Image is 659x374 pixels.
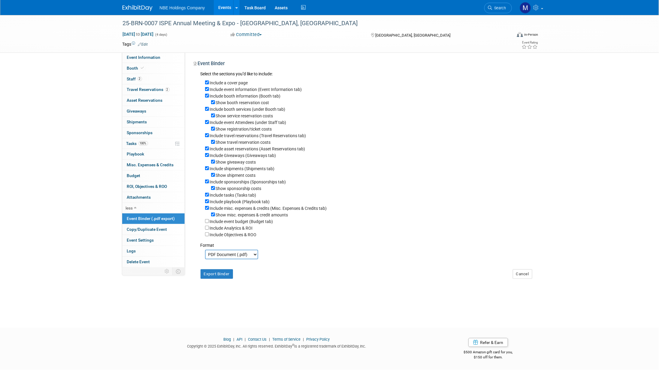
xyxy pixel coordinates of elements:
span: Delete Event [127,259,150,264]
span: [DATE] [DATE] [122,32,154,37]
a: Booth [122,63,185,74]
label: Include travel reservations (Travel Reservations tab) [210,133,306,138]
label: Include event budget (Budget tab) [210,219,273,224]
label: Include Objectives & ROO [210,232,257,237]
label: Show service reservation costs [216,113,273,118]
span: Asset Reservations [127,98,163,103]
span: Tasks [126,141,148,146]
div: $500 Amazon gift card for you, [440,346,537,360]
div: $150 off for them. [440,355,537,360]
div: 25-BRN-0007 ISPE Annual Meeting & Expo - [GEOGRAPHIC_DATA], [GEOGRAPHIC_DATA] [121,18,503,29]
a: Staff2 [122,74,185,84]
label: Show sponsorship costs [216,186,261,191]
img: Format-Inperson.png [517,32,523,37]
label: Include a cover page [210,80,248,85]
a: Contact Us [248,337,267,342]
label: Include event Attendees (under Staff tab) [210,120,286,125]
label: Include tasks (Tasks tab) [210,193,256,198]
a: Playbook [122,149,185,159]
span: Event Information [127,55,161,60]
label: Show shipment costs [216,173,256,178]
div: Event Binder [194,60,532,69]
span: [GEOGRAPHIC_DATA], [GEOGRAPHIC_DATA] [375,33,450,38]
span: Shipments [127,119,147,124]
td: Personalize Event Tab Strip [162,267,173,275]
span: Event Binder (.pdf export) [127,216,175,221]
label: Include event information (Event Information tab) [210,87,302,92]
img: ExhibitDay [122,5,153,11]
label: Show booth reservation cost [216,100,269,105]
span: Event Settings [127,238,154,243]
td: Tags [122,41,148,47]
a: Travel Reservations2 [122,84,185,95]
span: Logs [127,249,136,253]
span: Misc. Expenses & Credits [127,162,174,167]
span: Giveaways [127,109,147,113]
div: In-Person [524,32,538,37]
span: | [268,337,271,342]
label: Include booth information (Booth tab) [210,94,281,98]
span: less [126,206,133,210]
img: Morgan Goddard [520,2,531,14]
a: Logs [122,246,185,256]
a: API [237,337,242,342]
span: | [243,337,247,342]
label: Include Giveaways (Giveaways tab) [210,153,276,158]
button: Export Binder [201,269,233,279]
a: Event Settings [122,235,185,246]
span: Booth [127,66,145,71]
a: Event Binder (.pdf export) [122,213,185,224]
a: Copy/Duplicate Event [122,224,185,235]
label: Show travel reservation costs [216,140,271,145]
button: Committed [228,32,264,38]
a: less [122,203,185,213]
label: Show giveaway costs [216,160,256,164]
a: Search [484,3,512,13]
span: | [232,337,236,342]
span: Attachments [127,195,151,200]
sup: ® [292,343,294,347]
a: Privacy Policy [306,337,330,342]
a: Giveaways [122,106,185,116]
a: Sponsorships [122,128,185,138]
a: ROI, Objectives & ROO [122,181,185,192]
span: | [301,337,305,342]
span: Copy/Duplicate Event [127,227,167,232]
a: Edit [138,42,148,47]
a: Delete Event [122,257,185,267]
i: Booth reservation complete [141,66,144,70]
span: Playbook [127,152,144,156]
span: Sponsorships [127,130,153,135]
a: Shipments [122,117,185,127]
label: Include misc. expenses & credits (Misc. Expenses & Credits tab) [210,206,327,211]
a: Attachments [122,192,185,203]
td: Toggle Event Tabs [172,267,185,275]
a: Budget [122,170,185,181]
div: Copyright © 2025 ExhibitDay, Inc. All rights reserved. ExhibitDay is a registered trademark of Ex... [122,342,431,349]
div: Event Format [476,31,538,40]
label: Include shipments (Shipments tab) [210,166,275,171]
span: NBE Holdings Company [160,5,205,10]
a: Tasks100% [122,138,185,149]
span: Staff [127,77,142,81]
label: Include sponsorships (Sponsorships tab) [210,179,286,184]
span: Travel Reservations [127,87,170,92]
div: Format [201,238,532,248]
label: Include playbook (Playbook tab) [210,199,270,204]
label: Include Analytics & ROI [210,226,253,231]
label: Include booth services (under Booth tab) [210,107,286,112]
a: Misc. Expenses & Credits [122,160,185,170]
label: Show registration/ticket costs [216,127,272,131]
span: 2 [165,87,170,92]
span: to [135,32,141,37]
div: Event Rating [521,41,538,44]
label: Include asset reservations (Asset Reservations tab) [210,146,305,151]
a: Blog [223,337,231,342]
a: Event Information [122,52,185,63]
label: Show misc. expenses & credit amounts [216,213,288,217]
span: 100% [138,141,148,146]
a: Asset Reservations [122,95,185,106]
button: Cancel [513,269,532,279]
span: Budget [127,173,141,178]
div: Select the sections you''d like to include: [201,71,532,78]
